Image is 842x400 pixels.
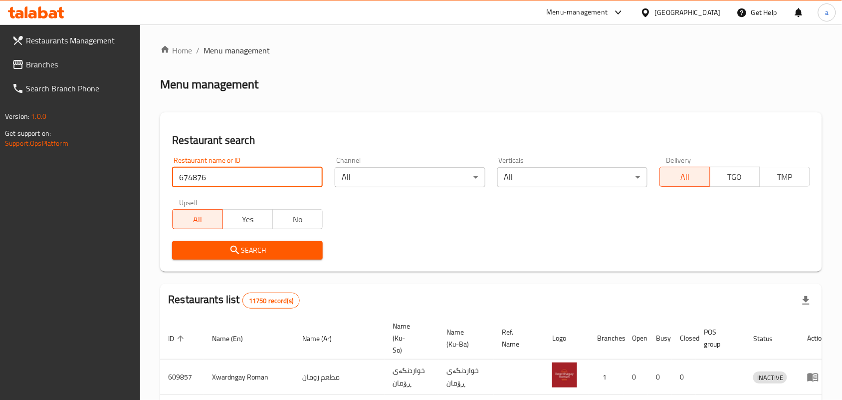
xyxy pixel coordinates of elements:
td: 1 [589,360,624,395]
span: Name (Ar) [302,333,345,345]
span: Search Branch Phone [26,82,133,94]
div: Menu [807,371,826,383]
td: Xwardngay Roman [204,360,294,395]
span: Ref. Name [502,326,532,350]
span: Menu management [204,44,270,56]
span: Name (En) [212,333,256,345]
h2: Restaurant search [172,133,810,148]
span: All [177,212,218,227]
h2: Menu management [160,76,258,92]
span: ID [168,333,187,345]
span: Version: [5,110,29,123]
div: All [497,167,648,187]
span: 1.0.0 [31,110,46,123]
div: INACTIVE [753,372,787,384]
span: INACTIVE [753,372,787,384]
span: All [664,170,706,184]
button: All [659,167,710,187]
li: / [196,44,200,56]
button: All [172,209,222,229]
a: Support.OpsPlatform [5,137,68,150]
label: Delivery [666,157,691,164]
td: 0 [648,360,672,395]
td: خواردنگەی ڕۆمان [385,360,438,395]
span: a [825,7,829,18]
div: Menu-management [547,6,608,18]
a: Home [160,44,192,56]
span: No [277,212,319,227]
button: TGO [710,167,760,187]
span: Name (Ku-So) [393,320,426,356]
span: Name (Ku-Ba) [446,326,482,350]
div: Export file [794,289,818,313]
button: No [272,209,323,229]
th: Busy [648,317,672,360]
span: TMP [764,170,806,184]
nav: breadcrumb [160,44,822,56]
span: Restaurants Management [26,34,133,46]
a: Branches [4,52,141,76]
a: Restaurants Management [4,28,141,52]
span: POS group [704,326,733,350]
td: 0 [672,360,696,395]
div: All [335,167,485,187]
div: [GEOGRAPHIC_DATA] [655,7,721,18]
th: Action [799,317,834,360]
td: خواردنگەی ڕۆمان [438,360,494,395]
th: Open [624,317,648,360]
span: Search [180,244,315,257]
td: 0 [624,360,648,395]
th: Logo [544,317,589,360]
img: Xwardngay Roman [552,363,577,388]
th: Branches [589,317,624,360]
input: Search for restaurant name or ID.. [172,167,323,187]
label: Upsell [179,199,198,206]
h2: Restaurants list [168,292,300,309]
td: 609857 [160,360,204,395]
button: Search [172,241,323,260]
span: 11750 record(s) [243,296,299,306]
button: TMP [760,167,810,187]
span: Branches [26,58,133,70]
a: Search Branch Phone [4,76,141,100]
span: Get support on: [5,127,51,140]
span: Yes [227,212,269,227]
span: Status [753,333,786,345]
button: Yes [222,209,273,229]
div: Total records count [242,293,300,309]
span: TGO [714,170,756,184]
th: Closed [672,317,696,360]
td: مطعم رومان [294,360,385,395]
